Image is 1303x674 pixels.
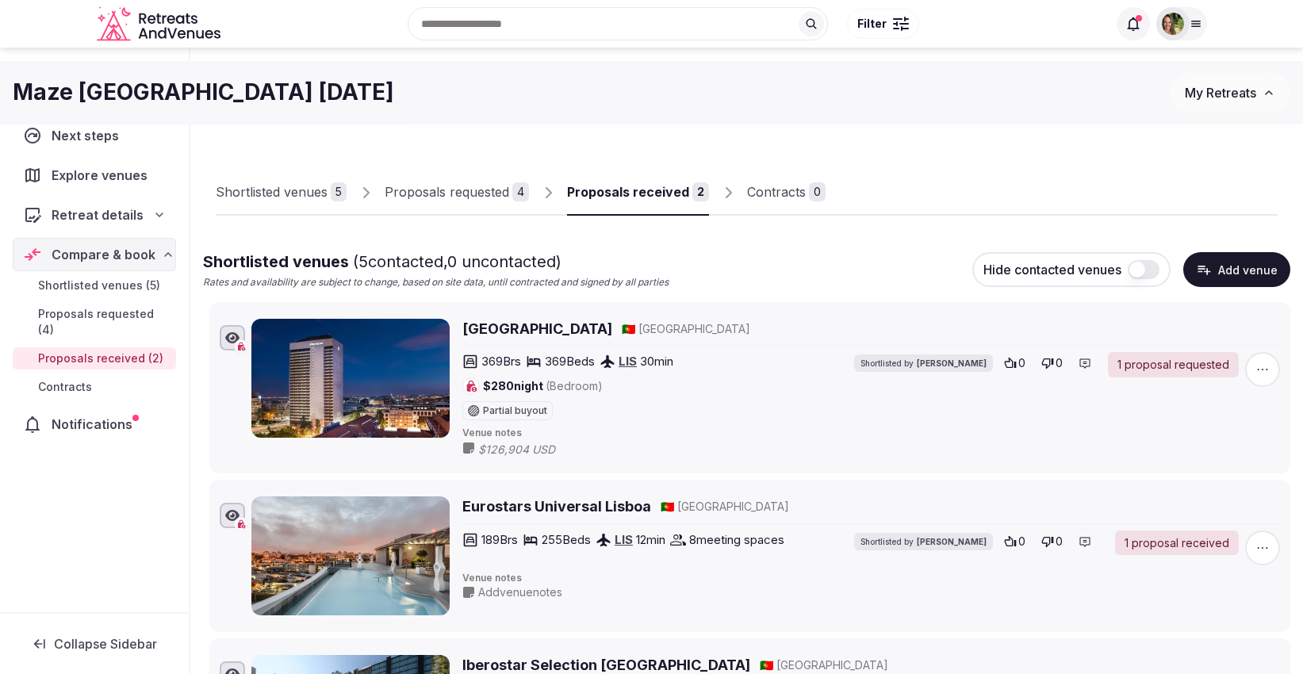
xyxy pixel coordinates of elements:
span: Shortlisted venues [203,252,561,271]
span: Retreat details [52,205,144,224]
button: 0 [999,530,1030,553]
button: Filter [847,9,919,39]
span: Hide contacted venues [983,262,1121,278]
a: LIS [619,354,637,369]
span: 🇵🇹 [622,322,635,335]
a: Eurostars Universal Lisboa [462,496,651,516]
span: Compare & book [52,245,155,264]
button: My Retreats [1170,73,1290,113]
div: 5 [331,182,347,201]
a: Contracts [13,376,176,398]
button: Collapse Sidebar [13,626,176,661]
span: 189 Brs [481,531,518,548]
a: Shortlisted venues5 [216,170,347,216]
span: Collapse Sidebar [54,636,157,652]
span: 🇵🇹 [661,500,674,513]
a: Proposals requested4 [385,170,529,216]
span: 12 min [636,531,665,548]
span: Contracts [38,379,92,395]
span: 30 min [640,353,673,370]
button: 🇵🇹 [661,499,674,515]
span: 0 [1056,534,1063,550]
button: 0 [1037,352,1067,374]
span: 0 [1018,355,1025,371]
span: Proposals received (2) [38,350,163,366]
span: (Bedroom) [546,379,603,393]
a: Proposals received (2) [13,347,176,370]
div: Shortlisted venues [216,182,328,201]
img: Shay Tippie [1162,13,1184,35]
div: Proposals requested [385,182,509,201]
button: 0 [1037,530,1067,553]
span: Shortlisted venues (5) [38,278,160,293]
span: 0 [1056,355,1063,371]
span: 8 meeting spaces [689,531,784,548]
span: Next steps [52,126,125,145]
div: 4 [512,182,529,201]
button: 🇵🇹 [622,321,635,337]
div: Contracts [747,182,806,201]
p: Rates and availability are subject to change, based on site data, until contracted and signed by ... [203,276,669,289]
button: 🇵🇹 [760,657,773,673]
a: 1 proposal requested [1108,352,1239,377]
span: [GEOGRAPHIC_DATA] [776,657,888,673]
span: 369 Brs [481,353,521,370]
svg: Retreats and Venues company logo [97,6,224,42]
button: Add venue [1183,252,1290,287]
a: Explore venues [13,159,176,192]
span: Partial buyout [483,406,547,416]
a: Next steps [13,119,176,152]
a: Proposals received2 [567,170,709,216]
div: Shortlisted by [854,533,993,550]
span: [PERSON_NAME] [917,358,987,369]
a: Contracts0 [747,170,826,216]
img: Eurostars Universal Lisboa [251,496,450,615]
a: [GEOGRAPHIC_DATA] [462,319,612,339]
a: Shortlisted venues (5) [13,274,176,297]
div: Shortlisted by [854,354,993,372]
span: Venue notes [462,427,1280,440]
span: My Retreats [1185,85,1256,101]
button: 0 [999,352,1030,374]
div: 0 [809,182,826,201]
span: 0 [1018,534,1025,550]
span: $126,904 USD [478,442,587,458]
span: 🇵🇹 [760,658,773,672]
span: Explore venues [52,166,154,185]
span: ( 5 contacted, 0 uncontacted) [353,252,561,271]
span: [GEOGRAPHIC_DATA] [638,321,750,337]
span: Proposals requested (4) [38,306,170,338]
img: Sheraton Lisboa Hotel & Spa [251,319,450,438]
span: 369 Beds [545,353,595,370]
a: 1 proposal received [1115,530,1239,556]
h1: Maze [GEOGRAPHIC_DATA] [DATE] [13,77,394,108]
span: Venue notes [462,572,1280,585]
span: Notifications [52,415,139,434]
a: Proposals requested (4) [13,303,176,341]
span: 255 Beds [542,531,591,548]
span: [PERSON_NAME] [917,536,987,547]
span: $280 night [483,378,603,394]
span: Add venue notes [478,584,562,600]
a: Notifications [13,408,176,441]
span: [GEOGRAPHIC_DATA] [677,499,789,515]
div: Proposals received [567,182,689,201]
a: LIS [615,532,633,547]
span: Filter [857,16,887,32]
div: 2 [692,182,709,201]
a: Visit the homepage [97,6,224,42]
